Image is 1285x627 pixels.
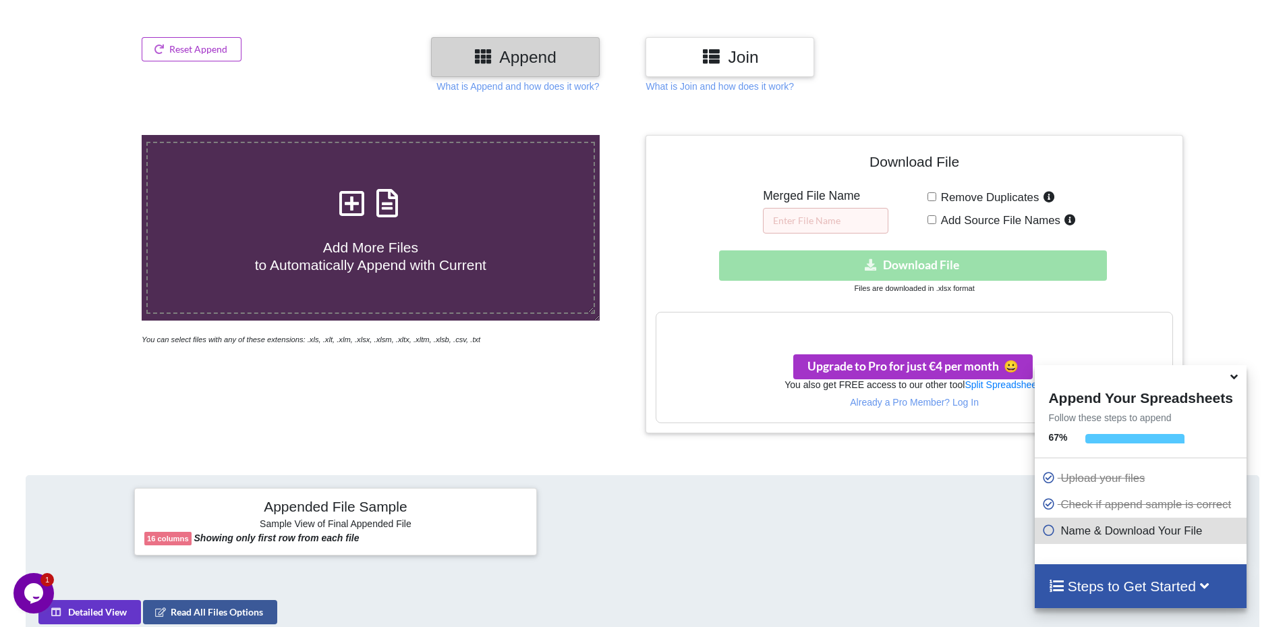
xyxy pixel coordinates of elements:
[807,359,1019,373] span: Upgrade to Pro for just €4 per month
[656,47,804,67] h3: Join
[656,319,1172,334] h3: Your files are more than 1 MB
[255,240,486,272] span: Add More Files to Automatically Append with Current
[1035,411,1246,425] p: Follow these steps to append
[854,284,974,292] small: Files are downloaded in .xlsx format
[144,498,527,517] h4: Appended File Sample
[143,600,277,624] button: Read All Files Options
[38,600,141,624] button: Detailed View
[965,379,1044,390] a: Split Spreadsheets
[1048,432,1067,443] b: 67 %
[194,533,360,543] b: Showing only first row from each file
[656,379,1172,391] h6: You also get FREE access to our other tool
[142,37,241,61] button: Reset Append
[936,214,1060,227] span: Add Source File Names
[436,80,599,93] p: What is Append and how does it work?
[1041,522,1243,539] p: Name & Download Your File
[656,396,1172,409] p: Already a Pro Member? Log In
[793,354,1033,379] button: Upgrade to Pro for just €4 per monthsmile
[936,191,1039,204] span: Remove Duplicates
[441,47,590,67] h3: Append
[646,80,793,93] p: What is Join and how does it work?
[147,535,189,543] b: 16 columns
[999,359,1019,373] span: smile
[763,208,888,234] input: Enter File Name
[1035,386,1246,406] h4: Append Your Spreadsheets
[1048,578,1232,595] h4: Steps to Get Started
[142,335,480,344] i: You can select files with any of these extensions: .xls, .xlt, .xlm, .xlsx, .xlsm, .xltx, .xltm, ...
[763,189,888,203] h5: Merged File Name
[1041,470,1243,487] p: Upload your files
[13,573,57,614] iframe: chat widget
[1041,496,1243,513] p: Check if append sample is correct
[656,145,1172,184] h4: Download File
[144,518,527,532] h6: Sample View of Final Appended File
